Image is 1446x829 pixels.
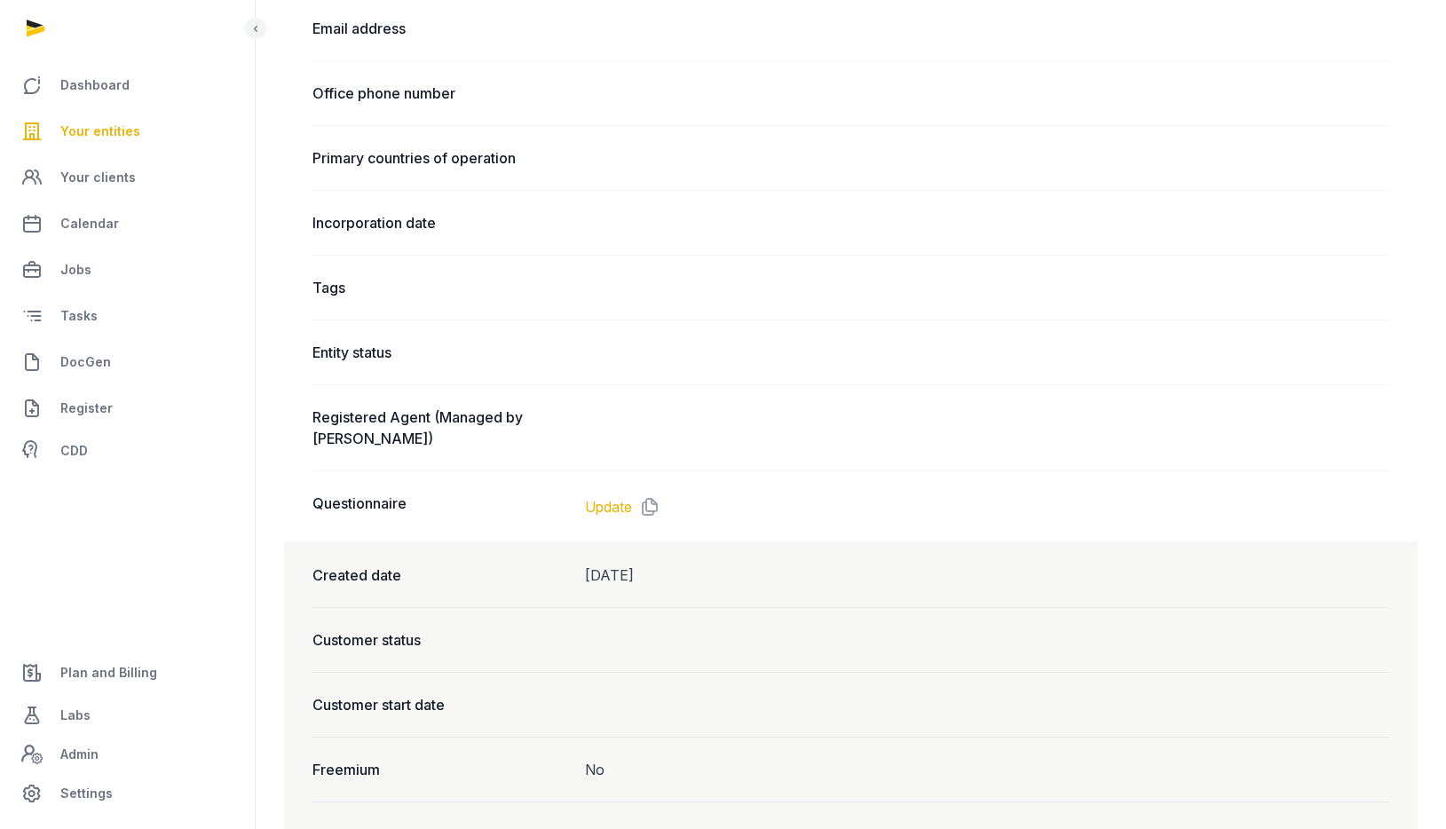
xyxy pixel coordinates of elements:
[585,496,632,517] a: Update
[312,83,571,104] dt: Office phone number
[60,75,130,96] span: Dashboard
[60,121,140,142] span: Your entities
[312,18,571,39] dt: Email address
[60,398,113,419] span: Register
[14,110,241,153] a: Your entities
[585,759,1389,780] dd: No
[14,387,241,430] a: Register
[14,433,241,469] a: CDD
[60,662,157,683] span: Plan and Billing
[14,651,241,694] a: Plan and Billing
[585,565,1389,586] dd: [DATE]
[14,202,241,245] a: Calendar
[312,342,571,363] dt: Entity status
[60,351,111,373] span: DocGen
[60,440,88,462] span: CDD
[60,305,98,327] span: Tasks
[60,783,113,804] span: Settings
[312,212,571,233] dt: Incorporation date
[312,694,571,715] dt: Customer start date
[14,772,241,815] a: Settings
[14,64,241,107] a: Dashboard
[312,629,571,651] dt: Customer status
[60,259,91,280] span: Jobs
[60,744,99,765] span: Admin
[312,407,571,449] dt: Registered Agent (Managed by [PERSON_NAME])
[14,694,241,737] a: Labs
[60,705,91,726] span: Labs
[14,156,241,199] a: Your clients
[312,565,571,586] dt: Created date
[312,277,571,298] dt: Tags
[14,295,241,337] a: Tasks
[14,341,241,383] a: DocGen
[60,167,136,188] span: Your clients
[312,493,571,521] dt: Questionnaire
[14,249,241,291] a: Jobs
[312,147,571,169] dt: Primary countries of operation
[60,213,119,234] span: Calendar
[14,737,241,772] a: Admin
[312,759,571,780] dt: Freemium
